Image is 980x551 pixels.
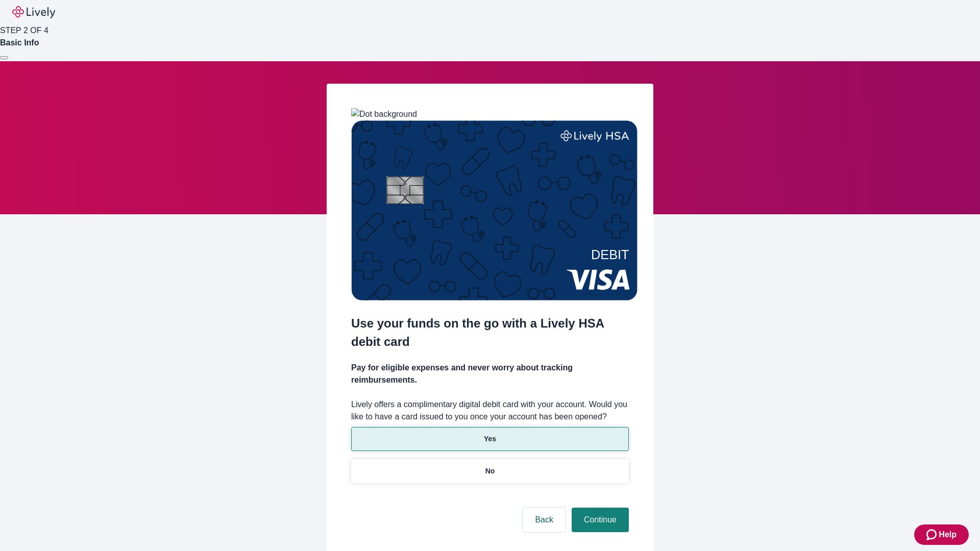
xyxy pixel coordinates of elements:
[926,529,939,541] svg: Zendesk support icon
[351,459,629,483] button: No
[485,466,495,477] p: No
[914,524,969,545] button: Zendesk support iconHelp
[523,508,566,532] button: Back
[351,362,629,386] h4: Pay for eligible expenses and never worry about tracking reimbursements.
[351,120,638,300] img: Debit card
[351,398,629,423] label: Lively offers a complimentary digital debit card with your account. Would you like to have a card...
[351,427,629,451] button: Yes
[484,434,496,444] p: Yes
[351,314,629,351] h2: Use your funds on the go with a Lively HSA debit card
[572,508,629,532] button: Continue
[939,529,957,541] span: Help
[351,108,417,120] img: Dot background
[12,6,55,18] img: Lively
